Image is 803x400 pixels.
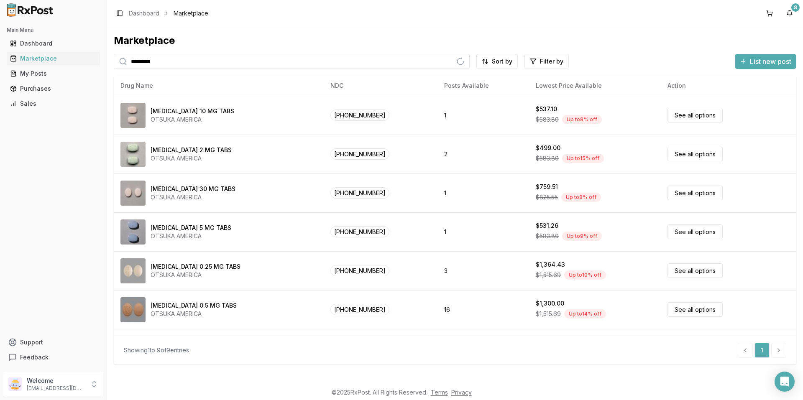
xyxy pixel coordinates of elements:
nav: breadcrumb [129,9,208,18]
span: $583.80 [536,232,559,240]
button: Purchases [3,82,103,95]
th: Posts Available [437,76,529,96]
div: OTSUKA AMERICA [151,271,240,279]
a: See all options [667,108,723,122]
td: 1 [437,173,529,212]
td: 1 [437,212,529,251]
td: 16 [437,290,529,329]
button: List new post [735,54,796,69]
a: See all options [667,147,723,161]
a: Dashboard [7,36,100,51]
div: Up to 15 % off [562,154,604,163]
div: $759.51 [536,183,558,191]
div: [MEDICAL_DATA] 2 MG TABS [151,146,232,154]
button: 8 [783,7,796,20]
div: $531.26 [536,222,558,230]
span: $1,515.69 [536,310,561,318]
div: Up to 14 % off [564,309,606,318]
span: $583.80 [536,115,559,124]
a: See all options [667,263,723,278]
a: See all options [667,224,723,239]
td: 1 [437,96,529,135]
img: Abilify 10 MG TABS [120,103,146,128]
div: Purchases [10,84,97,93]
div: [MEDICAL_DATA] 0.5 MG TABS [151,301,237,310]
img: Rexulti 0.5 MG TABS [120,297,146,322]
span: [PHONE_NUMBER] [330,187,389,199]
div: Dashboard [10,39,97,48]
div: [MEDICAL_DATA] 0.25 MG TABS [151,262,240,271]
div: OTSUKA AMERICA [151,232,231,240]
td: 10 [437,329,529,368]
a: Terms [431,389,448,396]
img: Abilify 30 MG TABS [120,181,146,206]
div: [MEDICAL_DATA] 10 MG TABS [151,107,234,115]
button: Sort by [476,54,518,69]
div: Sales [10,99,97,108]
div: $499.00 [536,144,560,152]
button: My Posts [3,67,103,80]
th: Lowest Price Available [529,76,661,96]
a: Privacy [451,389,472,396]
span: [PHONE_NUMBER] [330,148,389,160]
button: Sales [3,97,103,110]
img: Abilify 5 MG TABS [120,219,146,245]
span: Sort by [492,57,512,66]
div: [MEDICAL_DATA] 5 MG TABS [151,224,231,232]
span: [PHONE_NUMBER] [330,110,389,121]
div: $1,300.00 [536,299,564,308]
td: 3 [437,251,529,290]
span: [PHONE_NUMBER] [330,265,389,276]
a: See all options [667,302,723,317]
button: Dashboard [3,37,103,50]
img: Rexulti 0.25 MG TABS [120,258,146,283]
span: $583.80 [536,154,559,163]
div: $537.10 [536,105,557,113]
div: Marketplace [10,54,97,63]
button: Support [3,335,103,350]
p: [EMAIL_ADDRESS][DOMAIN_NAME] [27,385,85,392]
a: Marketplace [7,51,100,66]
div: Marketplace [114,34,796,47]
div: Open Intercom Messenger [775,372,795,392]
div: Up to 8 % off [562,115,602,124]
div: My Posts [10,69,97,78]
img: RxPost Logo [3,3,57,17]
div: Up to 9 % off [562,232,602,241]
a: Dashboard [129,9,159,18]
a: My Posts [7,66,100,81]
a: Sales [7,96,100,111]
a: List new post [735,58,796,66]
span: $825.55 [536,193,558,201]
nav: pagination [738,343,786,358]
span: $1,515.69 [536,271,561,279]
div: Up to 8 % off [561,193,601,202]
div: [MEDICAL_DATA] 30 MG TABS [151,185,235,193]
button: Marketplace [3,52,103,65]
button: Feedback [3,350,103,365]
a: See all options [667,186,723,200]
th: NDC [324,76,437,96]
div: OTSUKA AMERICA [151,115,234,124]
a: Purchases [7,81,100,96]
button: Filter by [524,54,569,69]
div: Up to 10 % off [564,270,606,280]
a: 1 [754,343,770,358]
td: 2 [437,135,529,173]
span: List new post [750,56,791,66]
span: Filter by [540,57,563,66]
span: Marketplace [174,9,208,18]
span: Feedback [20,353,49,362]
img: Abilify 2 MG TABS [120,142,146,167]
span: [PHONE_NUMBER] [330,304,389,315]
div: OTSUKA AMERICA [151,193,235,201]
div: OTSUKA AMERICA [151,154,232,163]
div: OTSUKA AMERICA [151,310,237,318]
span: [PHONE_NUMBER] [330,226,389,237]
img: User avatar [8,377,22,391]
div: $1,364.43 [536,260,565,269]
th: Drug Name [114,76,324,96]
th: Action [661,76,796,96]
div: 8 [791,3,800,12]
div: Showing 1 to 9 of 9 entries [124,346,189,354]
